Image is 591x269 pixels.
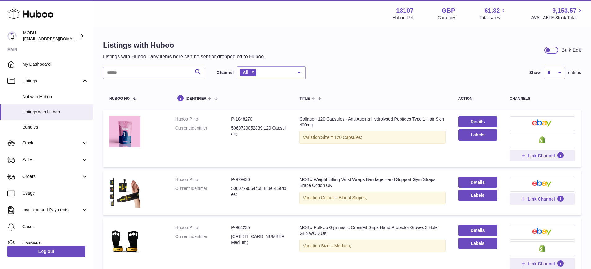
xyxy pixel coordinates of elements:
a: Details [458,177,497,188]
span: Not with Huboo [22,94,88,100]
a: Log out [7,246,85,257]
p: Listings with Huboo - any items here can be sent or dropped off to Huboo. [103,53,265,60]
button: Link Channel [510,193,575,205]
span: 9,153.57 [552,7,576,15]
button: Labels [458,129,497,140]
dt: Huboo P no [175,116,231,122]
span: All [243,70,248,75]
div: Bulk Edit [562,47,581,54]
dd: [CREDIT_CARD_NUMBER] Medium; [231,234,287,245]
div: Variation: [299,240,445,252]
span: Invoicing and Payments [22,207,82,213]
span: [EMAIL_ADDRESS][DOMAIN_NAME] [23,36,91,41]
dt: Current identifier [175,125,231,137]
span: entries [568,70,581,76]
div: Variation: [299,192,445,204]
dt: Huboo P no [175,225,231,231]
button: Labels [458,238,497,249]
span: Cases [22,224,88,230]
span: Stock [22,140,82,146]
img: shopify-small.png [539,136,545,143]
span: Bundles [22,124,88,130]
label: Channel [217,70,234,76]
img: ebay-small.png [532,119,553,127]
div: action [458,97,497,101]
span: Total sales [479,15,507,21]
dd: 5060729054468 Blue 4 Stripes; [231,186,287,197]
span: My Dashboard [22,61,88,67]
span: Listings with Huboo [22,109,88,115]
span: Listings [22,78,82,84]
a: Details [458,116,497,127]
img: mo@mobu.co.uk [7,31,17,41]
dt: Huboo P no [175,177,231,183]
span: Orders [22,174,82,179]
a: Details [458,225,497,236]
div: channels [510,97,575,101]
div: MOBU [23,30,79,42]
span: identifier [186,97,207,101]
a: 9,153.57 AVAILABLE Stock Total [531,7,584,21]
dt: Current identifier [175,186,231,197]
span: Size = 120 Capsules; [321,135,362,140]
img: Collagen 120 Capsules - Anti Ageing Hydrolysed Peptides Type 1 Hair Skin 400mg [109,116,140,147]
div: Collagen 120 Capsules - Anti Ageing Hydrolysed Peptides Type 1 Hair Skin 400mg [299,116,445,128]
div: Variation: [299,131,445,144]
dt: Current identifier [175,234,231,245]
span: AVAILABLE Stock Total [531,15,584,21]
label: Show [529,70,541,76]
div: Currency [438,15,455,21]
img: MOBU Weight Lifting Wrist Wraps Bandage Hand Support Gym Straps Brace Cotton UK [109,177,140,208]
img: ebay-small.png [532,228,553,235]
div: MOBU Weight Lifting Wrist Wraps Bandage Hand Support Gym Straps Brace Cotton UK [299,177,445,188]
button: Labels [458,190,497,201]
dd: P-1048270 [231,116,287,122]
button: Link Channel [510,150,575,161]
span: Colour = Blue 4 Stripes; [321,195,367,200]
span: Link Channel [528,196,555,202]
div: MOBU Pull-Up Gymnastic CrossFit Grips Hand Protector Gloves 3 Hole Grip WOD UK [299,225,445,236]
span: Huboo no [109,97,130,101]
strong: 13107 [396,7,414,15]
span: Sales [22,157,82,163]
span: Link Channel [528,153,555,158]
a: 61.32 Total sales [479,7,507,21]
h1: Listings with Huboo [103,40,265,50]
span: Link Channel [528,261,555,267]
span: 61.32 [484,7,500,15]
span: Usage [22,190,88,196]
dd: 5060729052839 120 Capsules; [231,125,287,137]
dd: P-964235 [231,225,287,231]
span: Size = Medium; [321,243,351,248]
img: ebay-small.png [532,180,553,187]
img: shopify-small.png [539,245,545,252]
span: Channels [22,240,88,246]
span: title [299,97,310,101]
img: MOBU Pull-Up Gymnastic CrossFit Grips Hand Protector Gloves 3 Hole Grip WOD UK [109,225,140,256]
div: Huboo Ref [393,15,414,21]
strong: GBP [442,7,455,15]
dd: P-979436 [231,177,287,183]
